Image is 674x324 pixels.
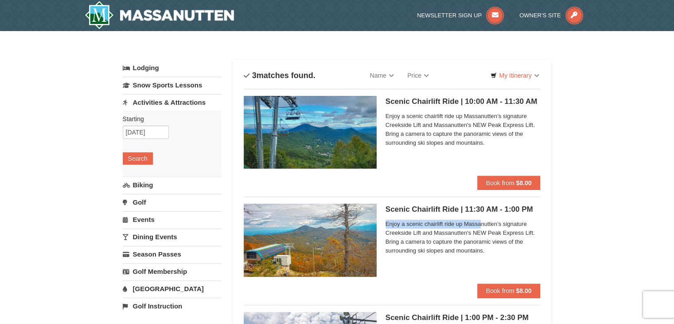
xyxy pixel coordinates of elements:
a: Owner's Site [519,12,583,19]
a: Golf Membership [123,263,222,280]
span: Book from [486,179,514,186]
span: Book from [486,287,514,294]
a: Biking [123,177,222,193]
a: Events [123,211,222,228]
a: Dining Events [123,229,222,245]
button: Book from $8.00 [477,284,541,298]
span: Enjoy a scenic chairlift ride up Massanutten’s signature Creekside Lift and Massanutten's NEW Pea... [386,220,541,255]
a: Newsletter Sign Up [417,12,504,19]
a: Name [363,67,401,84]
h5: Scenic Chairlift Ride | 1:00 PM - 2:30 PM [386,313,541,322]
a: Snow Sports Lessons [123,77,222,93]
h5: Scenic Chairlift Ride | 10:00 AM - 11:30 AM [386,97,541,106]
h5: Scenic Chairlift Ride | 11:30 AM - 1:00 PM [386,205,541,214]
span: Owner's Site [519,12,561,19]
img: Massanutten Resort Logo [85,1,234,29]
a: Massanutten Resort [85,1,234,29]
img: 24896431-1-a2e2611b.jpg [244,96,377,169]
a: [GEOGRAPHIC_DATA] [123,281,222,297]
span: Newsletter Sign Up [417,12,482,19]
strong: $8.00 [516,179,531,186]
a: My Itinerary [485,69,545,82]
strong: $8.00 [516,287,531,294]
img: 24896431-13-a88f1aaf.jpg [244,204,377,277]
a: Season Passes [123,246,222,262]
h4: matches found. [244,71,316,80]
a: Activities & Attractions [123,94,222,111]
a: Golf [123,194,222,210]
a: Golf Instruction [123,298,222,314]
span: 3 [252,71,257,80]
button: Book from $8.00 [477,176,541,190]
button: Search [123,152,153,165]
a: Price [401,67,436,84]
span: Enjoy a scenic chairlift ride up Massanutten’s signature Creekside Lift and Massanutten's NEW Pea... [386,112,541,147]
a: Lodging [123,60,222,76]
label: Starting [123,115,215,123]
